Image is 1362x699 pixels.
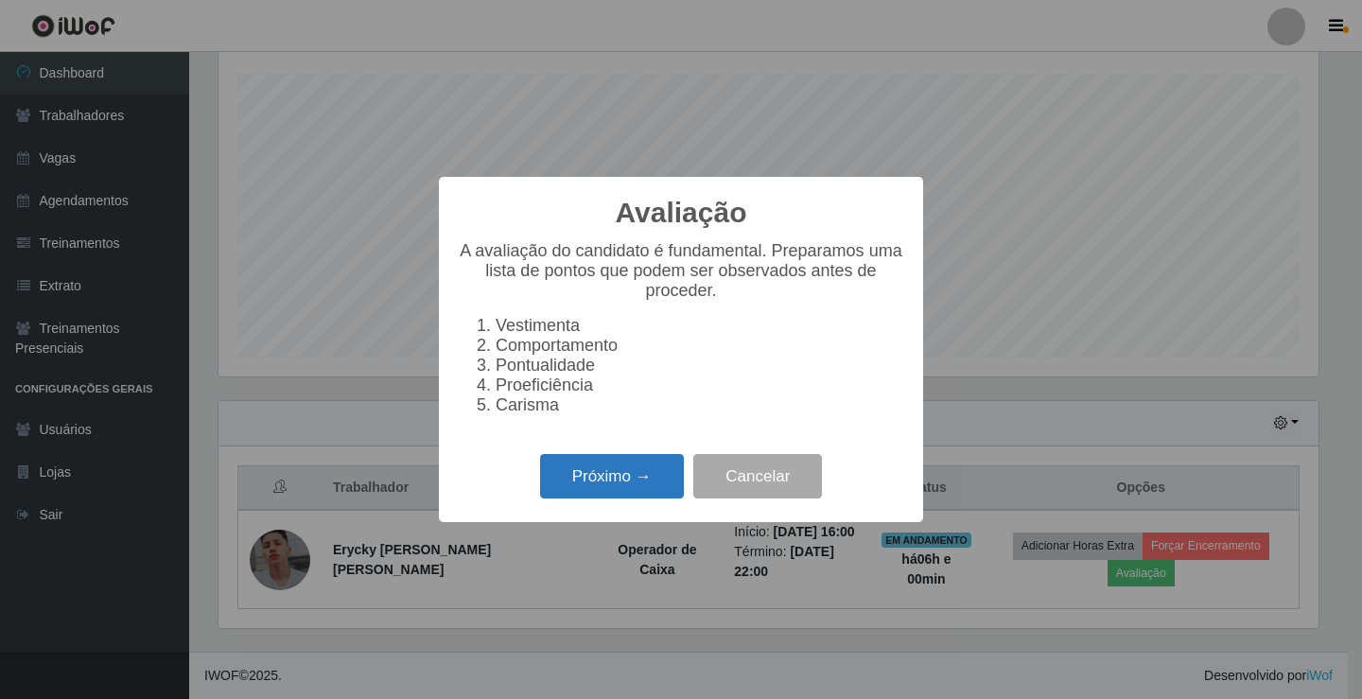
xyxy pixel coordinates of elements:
li: Proeficiência [496,376,904,395]
li: Pontualidade [496,356,904,376]
li: Vestimenta [496,316,904,336]
li: Carisma [496,395,904,415]
h2: Avaliação [616,196,747,230]
button: Cancelar [693,454,822,498]
li: Comportamento [496,336,904,356]
button: Próximo → [540,454,684,498]
p: A avaliação do candidato é fundamental. Preparamos uma lista de pontos que podem ser observados a... [458,241,904,301]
